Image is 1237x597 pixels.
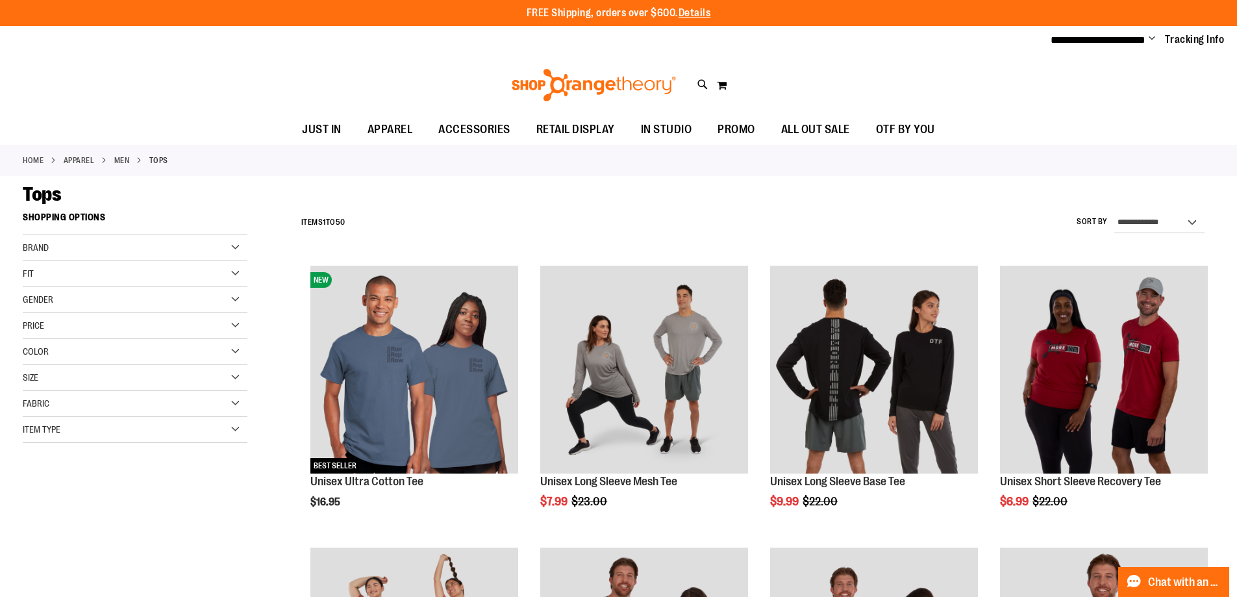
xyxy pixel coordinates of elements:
[310,266,518,476] a: Unisex Ultra Cotton TeeNEWBEST SELLER
[23,398,49,409] span: Fabric
[510,69,678,101] img: Shop Orangetheory
[1000,495,1031,508] span: $6.99
[302,115,342,144] span: JUST IN
[540,266,748,476] a: Unisex Long Sleeve Mesh Tee primary image
[770,495,801,508] span: $9.99
[304,259,525,541] div: product
[301,212,345,233] h2: Items to
[764,259,984,541] div: product
[527,6,711,21] p: FREE Shipping, orders over $600.
[1148,576,1221,589] span: Chat with an Expert
[770,266,978,476] a: Product image for Unisex Long Sleeve Base Tee
[23,346,49,357] span: Color
[770,475,905,488] a: Unisex Long Sleeve Base Tee
[641,115,692,144] span: IN STUDIO
[336,218,345,227] span: 50
[1000,266,1208,474] img: Product image for Unisex SS Recovery Tee
[323,218,326,227] span: 1
[770,266,978,474] img: Product image for Unisex Long Sleeve Base Tee
[23,242,49,253] span: Brand
[23,206,247,235] strong: Shopping Options
[23,424,60,435] span: Item Type
[1000,475,1161,488] a: Unisex Short Sleeve Recovery Tee
[1165,32,1225,47] a: Tracking Info
[23,183,61,205] span: Tops
[540,266,748,474] img: Unisex Long Sleeve Mesh Tee primary image
[803,495,840,508] span: $22.00
[23,372,38,383] span: Size
[993,259,1214,541] div: product
[114,155,130,166] a: MEN
[534,259,755,541] div: product
[1032,495,1069,508] span: $22.00
[679,7,711,19] a: Details
[64,155,95,166] a: APPAREL
[540,475,677,488] a: Unisex Long Sleeve Mesh Tee
[781,115,850,144] span: ALL OUT SALE
[571,495,609,508] span: $23.00
[1000,266,1208,476] a: Product image for Unisex SS Recovery Tee
[1149,33,1155,46] button: Account menu
[23,320,44,331] span: Price
[310,272,332,288] span: NEW
[1077,216,1108,227] label: Sort By
[310,458,360,474] span: BEST SELLER
[310,496,342,508] span: $16.95
[876,115,935,144] span: OTF BY YOU
[718,115,755,144] span: PROMO
[1118,567,1230,597] button: Chat with an Expert
[23,294,53,305] span: Gender
[310,266,518,474] img: Unisex Ultra Cotton Tee
[438,115,510,144] span: ACCESSORIES
[540,495,569,508] span: $7.99
[310,475,423,488] a: Unisex Ultra Cotton Tee
[368,115,413,144] span: APPAREL
[149,155,168,166] strong: Tops
[23,268,34,279] span: Fit
[23,155,44,166] a: Home
[536,115,615,144] span: RETAIL DISPLAY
